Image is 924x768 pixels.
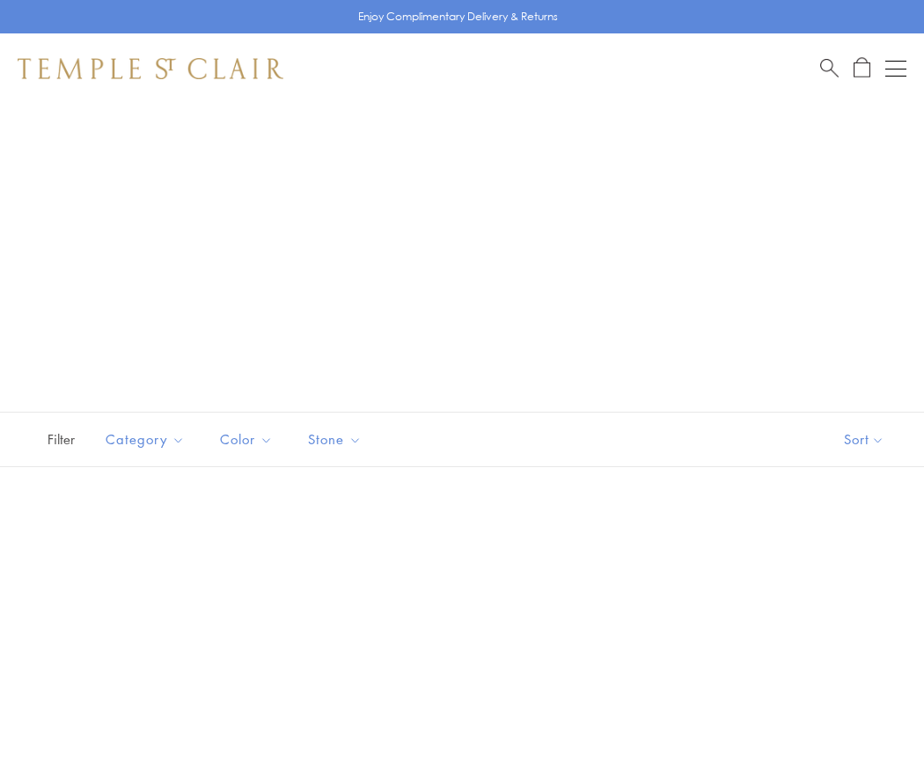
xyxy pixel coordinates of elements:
span: Category [97,428,198,450]
button: Color [207,420,286,459]
img: Temple St. Clair [18,58,283,79]
span: Color [211,428,286,450]
a: Open Shopping Bag [854,57,870,79]
a: Search [820,57,839,79]
button: Stone [295,420,375,459]
span: Stone [299,428,375,450]
button: Show sort by [804,413,924,466]
button: Open navigation [885,58,906,79]
button: Category [92,420,198,459]
p: Enjoy Complimentary Delivery & Returns [358,8,558,26]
